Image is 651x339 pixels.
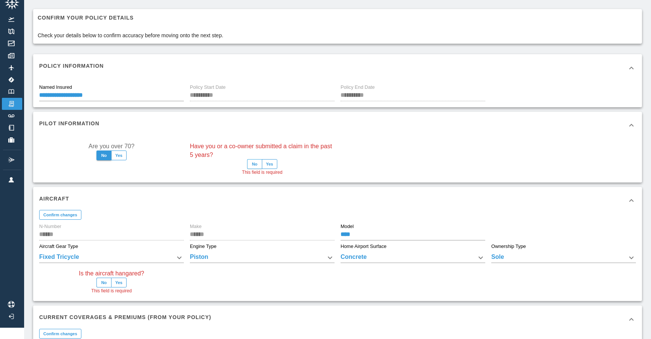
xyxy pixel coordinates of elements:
[33,54,642,81] div: Policy Information
[89,142,134,150] label: Are you over 70?
[242,169,282,176] span: This field is required
[33,306,642,333] div: Current Coverages & Premiums (from your policy)
[39,62,104,70] h6: Policy Information
[39,119,99,128] h6: Pilot Information
[111,278,127,287] button: Yes
[39,313,211,321] h6: Current Coverages & Premiums (from your policy)
[111,150,127,160] button: Yes
[491,243,526,250] label: Ownership Type
[39,195,69,203] h6: Aircraft
[79,269,144,278] label: Is the aircraft hangared?
[39,210,81,220] button: Confirm changes
[96,150,112,160] button: No
[33,187,642,214] div: Aircraft
[190,243,217,250] label: Engine Type
[247,159,262,169] button: No
[341,243,387,250] label: Home Airport Surface
[262,159,277,169] button: Yes
[341,223,354,230] label: Model
[190,252,335,263] div: Piston
[96,278,112,287] button: No
[39,243,78,250] label: Aircraft Gear Type
[491,252,636,263] div: Sole
[341,252,485,263] div: Concrete
[190,223,202,230] label: Make
[39,252,184,263] div: Fixed Tricycle
[39,329,81,339] button: Confirm changes
[91,287,131,295] span: This field is required
[39,223,61,230] label: N-Number
[190,142,335,159] label: Have you or a co-owner submitted a claim in the past 5 years?
[39,84,72,91] label: Named Insured
[38,32,223,39] p: Check your details below to confirm accuracy before moving onto the next step.
[33,112,642,139] div: Pilot Information
[190,84,226,91] label: Policy Start Date
[38,14,223,22] h6: Confirm your policy details
[341,84,375,91] label: Policy End Date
